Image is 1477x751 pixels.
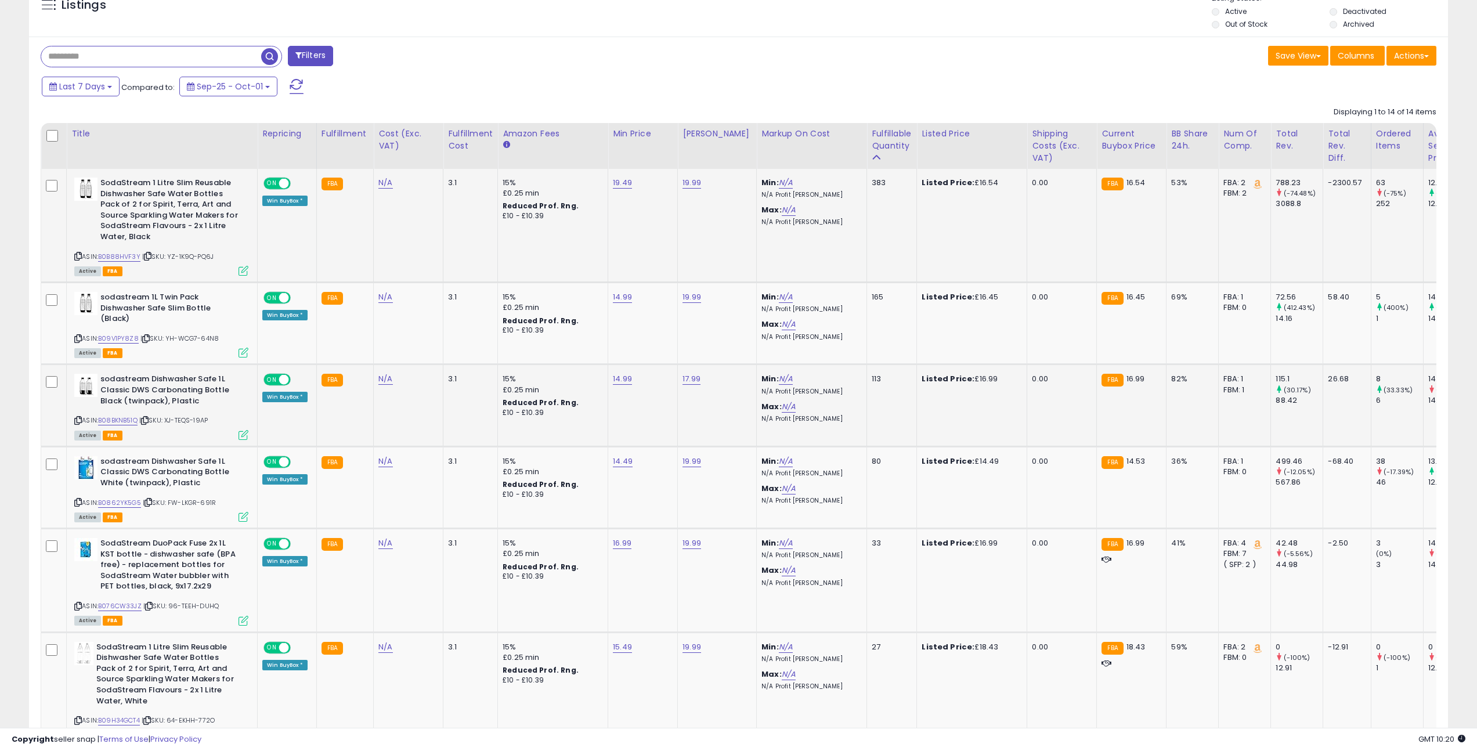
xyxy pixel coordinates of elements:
[761,456,779,467] b: Min:
[872,128,912,152] div: Fulfillable Quantity
[1126,373,1145,384] span: 16.99
[1428,395,1475,406] div: 14.74
[761,551,858,559] p: N/A Profit [PERSON_NAME]
[448,128,493,152] div: Fulfillment Cost
[1102,374,1123,387] small: FBA
[1171,178,1209,188] div: 53%
[761,305,858,313] p: N/A Profit [PERSON_NAME]
[262,392,308,402] div: Win BuyBox *
[265,375,279,385] span: ON
[1376,198,1423,209] div: 252
[779,291,793,303] a: N/A
[1102,642,1123,655] small: FBA
[761,128,862,140] div: Markup on Cost
[1376,538,1423,548] div: 3
[761,415,858,423] p: N/A Profit [PERSON_NAME]
[74,616,101,626] span: All listings currently available for purchase on Amazon
[74,178,248,275] div: ASIN:
[1102,538,1123,551] small: FBA
[74,266,101,276] span: All listings currently available for purchase on Amazon
[782,669,796,680] a: N/A
[265,293,279,303] span: ON
[872,642,908,652] div: 27
[322,292,343,305] small: FBA
[98,334,139,344] a: B09V1PY8Z8
[1376,374,1423,384] div: 8
[378,291,392,303] a: N/A
[1102,178,1123,190] small: FBA
[1343,6,1386,16] label: Deactivated
[100,374,241,409] b: sodastream Dishwasher Safe 1L Classic DWS Carbonating Bottle Black (twinpack), Plastic
[74,374,97,397] img: 41QCwU74GuL._SL40_.jpg
[98,498,141,508] a: B0862YK5G5
[322,178,343,190] small: FBA
[42,77,120,96] button: Last 7 Days
[872,538,908,548] div: 33
[1376,477,1423,488] div: 46
[1376,292,1423,302] div: 5
[1223,292,1262,302] div: FBA: 1
[289,293,308,303] span: OFF
[448,538,489,548] div: 3.1
[74,348,101,358] span: All listings currently available for purchase on Amazon
[1223,642,1262,652] div: FBA: 2
[1284,549,1313,558] small: (-5.56%)
[503,201,579,211] b: Reduced Prof. Rng.
[872,374,908,384] div: 113
[922,374,1018,384] div: £16.99
[761,669,782,680] b: Max:
[782,204,796,216] a: N/A
[1223,128,1266,152] div: Num of Comp.
[265,179,279,189] span: ON
[1276,178,1323,188] div: 788.23
[103,266,122,276] span: FBA
[779,456,793,467] a: N/A
[74,292,97,315] img: 41AkzH+FrGL._SL40_.jpg
[922,373,974,384] b: Listed Price:
[761,683,858,691] p: N/A Profit [PERSON_NAME]
[761,470,858,478] p: N/A Profit [PERSON_NAME]
[1276,538,1323,548] div: 42.48
[761,641,779,652] b: Min:
[1171,538,1209,548] div: 41%
[503,467,599,477] div: £0.25 min
[197,81,263,92] span: Sep-25 - Oct-01
[1428,559,1475,570] div: 14.99
[503,652,599,663] div: £0.25 min
[757,123,867,169] th: The percentage added to the cost of goods (COGS) that forms the calculator for Min & Max prices.
[1276,456,1323,467] div: 499.46
[98,601,142,611] a: B076CW33JZ
[1376,128,1418,152] div: Ordered Items
[1328,292,1362,302] div: 58.40
[503,326,599,335] div: £10 - £10.39
[761,483,782,494] b: Max:
[1428,128,1471,164] div: Avg Selling Price
[448,374,489,384] div: 3.1
[322,538,343,551] small: FBA
[1223,559,1262,570] div: ( SFP: 2 )
[613,177,632,189] a: 19.49
[922,537,974,548] b: Listed Price:
[100,292,241,327] b: sodastream 1L Twin Pack Dishwasher Safe Slim Bottle (Black)
[761,401,782,412] b: Max:
[1376,663,1423,673] div: 1
[1328,128,1366,164] div: Total Rev. Diff.
[322,128,369,140] div: Fulfillment
[1376,395,1423,406] div: 6
[761,177,779,188] b: Min:
[1032,456,1088,467] div: 0.00
[503,140,510,150] small: Amazon Fees.
[782,401,796,413] a: N/A
[503,562,579,572] b: Reduced Prof. Rng.
[265,642,279,652] span: ON
[779,373,793,385] a: N/A
[1428,292,1475,302] div: 14.51
[1223,188,1262,198] div: FBM: 2
[1223,385,1262,395] div: FBM: 1
[1428,477,1475,488] div: 12.34
[1171,292,1209,302] div: 69%
[1276,374,1323,384] div: 115.1
[503,292,599,302] div: 15%
[179,77,277,96] button: Sep-25 - Oct-01
[761,655,858,663] p: N/A Profit [PERSON_NAME]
